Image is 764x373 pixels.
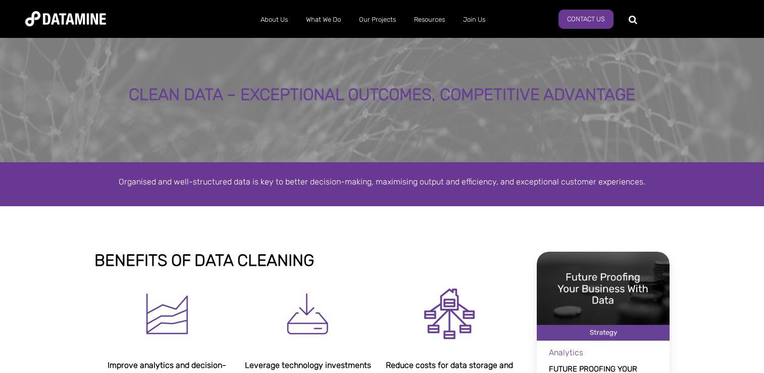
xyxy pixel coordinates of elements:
span: Leverage technology investments [245,360,371,370]
img: Graph 7 [142,289,192,339]
h3: BENEFITS OF DATA CLEANING [94,252,523,269]
a: Our Projects [350,7,405,33]
img: Datamine [25,11,106,26]
a: Resources [405,7,454,33]
span: Analytics [549,348,583,357]
div: Clean data – exceptional outcomes, competitive advantage [89,86,675,104]
img: Data Mart [424,289,475,339]
a: Join Us [454,7,494,33]
a: About Us [251,7,297,33]
span: Organised and well-structured data is key to better decision-making, maximising output and effici... [119,177,645,186]
a: What We Do [297,7,350,33]
a: Contact Us [558,10,614,29]
img: Input [283,289,333,339]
